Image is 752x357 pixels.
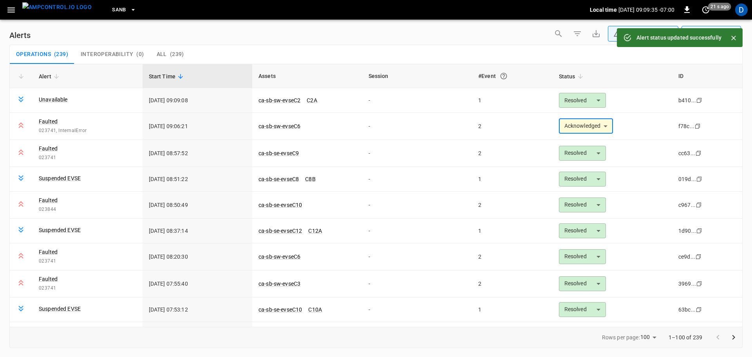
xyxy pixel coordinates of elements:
[559,172,606,187] div: Resolved
[613,30,666,38] div: Any Status
[678,96,696,104] div: b410...
[258,202,302,208] a: ca-sb-se-evseC10
[39,206,136,214] span: 023844
[39,305,81,313] a: Suspended EVSE
[726,330,741,345] button: Go to next page
[362,64,472,88] th: Session
[143,113,253,140] td: [DATE] 09:06:21
[39,72,61,81] span: Alert
[695,201,703,209] div: copy
[678,149,695,157] div: cc63...
[39,275,58,283] a: Faulted
[472,192,553,219] td: 2
[39,226,81,234] a: Suspended EVSE
[9,29,31,42] h6: Alerts
[149,72,186,81] span: Start Time
[362,243,472,270] td: -
[678,175,696,183] div: 019d...
[728,32,739,44] button: Close
[478,69,546,83] div: #Event
[39,285,136,292] span: 023741
[143,88,253,113] td: [DATE] 09:09:08
[678,280,696,288] div: 3969...
[170,51,184,58] span: ( 239 )
[678,122,694,130] div: f78c...
[39,96,68,103] a: Unavailable
[678,306,696,314] div: 63bc...
[559,146,606,161] div: Resolved
[472,88,553,113] td: 1
[559,119,613,134] div: Acknowledged
[258,306,302,313] a: ca-sb-se-evseC10
[735,4,748,16] div: profile-icon
[39,327,58,335] a: Faulted
[112,5,126,14] span: SanB
[636,31,721,45] div: Alert status updated successfully
[362,140,472,167] td: -
[362,192,472,219] td: -
[472,219,553,243] td: 1
[22,2,92,12] img: ampcontrol.io logo
[559,276,606,291] div: Resolved
[81,51,133,58] span: Interoperability
[109,2,139,18] button: SanB
[143,270,253,297] td: [DATE] 07:55:40
[694,122,702,130] div: copy
[362,322,472,349] td: -
[695,149,703,158] div: copy
[695,305,703,314] div: copy
[696,227,703,235] div: copy
[678,253,695,261] div: ce9d...
[559,93,606,108] div: Resolved
[16,51,51,58] span: Operations
[678,227,696,235] div: 1d90...
[308,306,322,313] a: C10A
[559,223,606,238] div: Resolved
[672,64,742,88] th: ID
[602,333,640,341] p: Rows per page:
[590,6,617,14] p: Local time
[472,297,553,322] td: 1
[472,140,553,167] td: 2
[362,297,472,322] td: -
[136,51,144,58] span: ( 0 )
[258,281,300,287] a: ca-sb-sw-evseC3
[472,270,553,297] td: 2
[39,257,136,265] span: 023741
[143,322,253,349] td: [DATE] 07:51:36
[252,64,362,88] th: Assets
[143,243,253,270] td: [DATE] 08:20:30
[362,167,472,192] td: -
[258,97,300,103] a: ca-sb-sw-evseC2
[696,96,703,105] div: copy
[258,123,300,129] a: ca-sb-sw-evseC6
[305,176,315,182] a: C8B
[258,228,302,234] a: ca-sb-se-evseC12
[54,51,68,58] span: ( 239 )
[362,219,472,243] td: -
[708,3,731,11] span: 21 s ago
[307,97,317,103] a: C2A
[696,175,703,183] div: copy
[618,6,674,14] p: [DATE] 09:09:35 -07:00
[157,51,167,58] span: All
[39,154,136,162] span: 023741
[472,243,553,270] td: 2
[362,270,472,297] td: -
[678,201,696,209] div: c967...
[472,113,553,140] td: 2
[258,254,300,260] a: ca-sb-sw-evseC6
[39,145,58,152] a: Faulted
[39,196,58,204] a: Faulted
[559,198,606,212] div: Resolved
[472,167,553,192] td: 1
[258,150,299,156] a: ca-sb-se-evseC9
[559,72,586,81] span: Status
[143,219,253,243] td: [DATE] 08:37:14
[497,69,511,83] button: An event is a single occurrence of an issue. An alert groups related events for the same asset, m...
[696,26,741,41] div: Last 24 hrs
[700,4,712,16] button: set refresh interval
[696,279,703,288] div: copy
[559,249,606,264] div: Resolved
[695,252,703,261] div: copy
